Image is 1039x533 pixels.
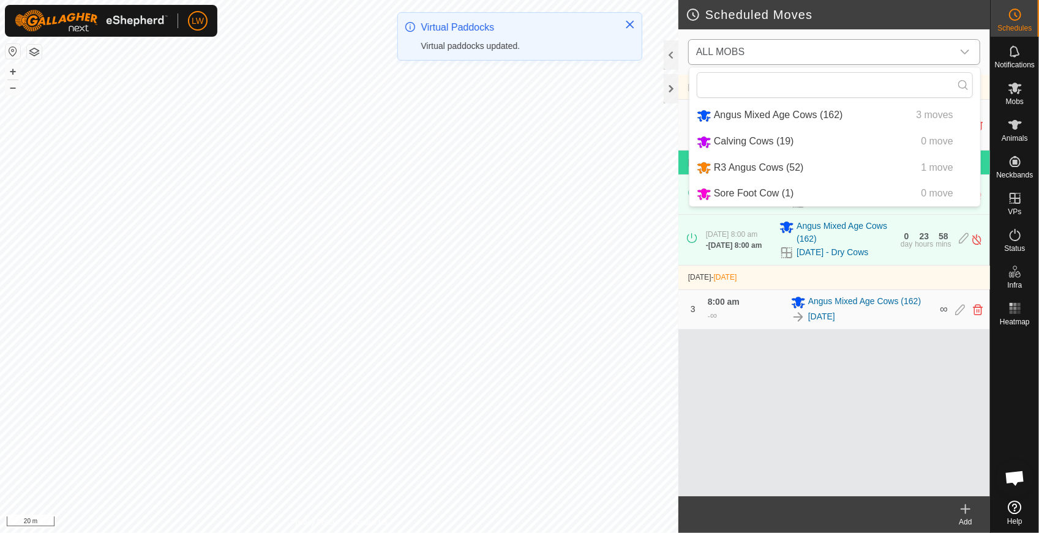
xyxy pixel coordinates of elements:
[921,136,953,146] span: 0 move
[708,241,762,250] span: [DATE] 8:00 am
[939,232,948,240] div: 58
[6,64,20,79] button: +
[916,110,953,120] span: 3 moves
[689,129,980,154] li: Calving Cows
[996,171,1033,179] span: Neckbands
[696,47,745,57] span: ALL MOBS
[1004,245,1025,252] span: Status
[971,233,983,246] img: Turn off schedule move
[901,240,912,248] div: day
[688,83,711,91] span: [DATE]
[1007,518,1022,525] span: Help
[1000,318,1030,326] span: Heatmap
[710,310,717,321] span: ∞
[1006,98,1024,105] span: Mobs
[920,232,929,240] div: 23
[797,246,868,259] a: [DATE] - Dry Cows
[6,44,20,59] button: Reset Map
[714,273,737,281] span: [DATE]
[421,20,612,35] div: Virtual Paddocks
[791,310,806,324] img: To
[621,16,639,33] button: Close
[706,230,757,239] span: [DATE] 8:00 am
[708,297,740,307] span: 8:00 am
[921,162,953,173] span: 1 move
[915,240,933,248] div: hours
[27,45,42,59] button: Map Layers
[689,181,980,206] li: Sore Foot Cow
[711,273,737,281] span: -
[971,188,983,201] img: Turn off schedule move
[689,103,980,128] li: Angus Mixed Age Cows
[691,40,953,64] span: ALL MOBS
[688,273,711,281] span: [DATE]
[1007,281,1022,289] span: Infra
[995,61,1035,69] span: Notifications
[291,517,337,528] a: Privacy Policy
[15,10,168,32] img: Gallagher Logo
[808,310,835,323] a: [DATE]
[706,240,762,251] div: -
[808,295,921,310] span: Angus Mixed Age Cows (162)
[714,136,794,146] span: Calving Cows (19)
[1008,208,1021,215] span: VPs
[421,40,612,53] div: Virtual paddocks updated.
[991,496,1039,530] a: Help
[689,155,980,181] li: R3 Angus Cows
[997,460,1033,496] a: Open chat
[688,158,711,166] span: [DATE]
[351,517,388,528] a: Contact Us
[691,304,696,314] span: 3
[686,7,990,22] h2: Scheduled Moves
[953,40,977,64] div: dropdown trigger
[689,103,980,206] ul: Option List
[714,188,794,198] span: Sore Foot Cow (1)
[797,220,893,245] span: Angus Mixed Age Cows (162)
[6,80,20,95] button: –
[941,516,990,527] div: Add
[708,308,717,323] div: -
[921,188,953,198] span: 0 move
[1002,135,1028,142] span: Animals
[192,15,204,28] span: LW
[904,232,909,240] div: 0
[997,24,1032,32] span: Schedules
[714,162,804,173] span: R3 Angus Cows (52)
[714,110,843,120] span: Angus Mixed Age Cows (162)
[936,240,951,248] div: mins
[940,303,948,315] span: ∞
